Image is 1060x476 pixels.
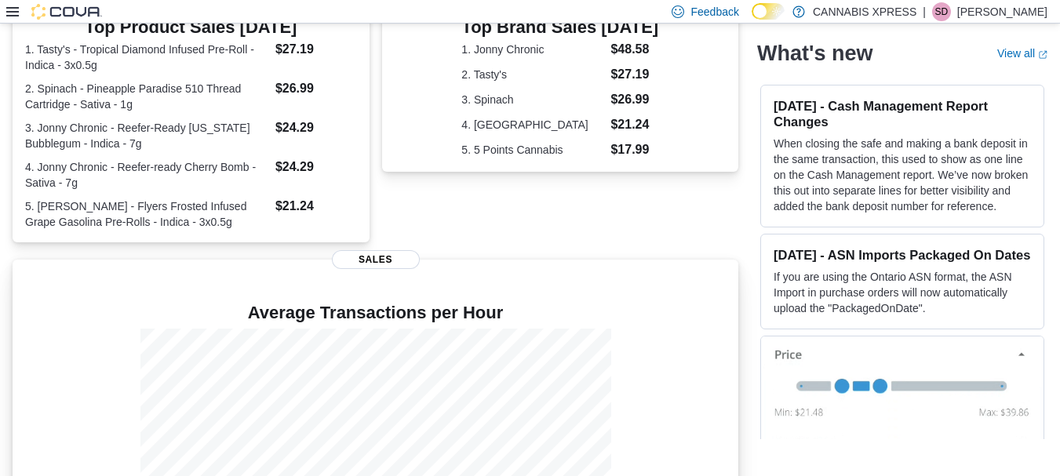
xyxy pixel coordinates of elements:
a: View allExternal link [997,47,1047,60]
h4: Average Transactions per Hour [25,303,726,322]
p: | [923,2,926,21]
svg: External link [1038,49,1047,59]
dd: $27.19 [610,65,658,84]
dd: $24.29 [275,118,357,137]
img: Cova [31,4,102,20]
span: SD [935,2,949,21]
dt: 1. Jonny Chronic [461,42,604,57]
dt: 5. [PERSON_NAME] - Flyers Frosted Infused Grape Gasolina Pre-Rolls - Indica - 3x0.5g [25,198,269,230]
dt: 2. Spinach - Pineapple Paradise 510 Thread Cartridge - Sativa - 1g [25,81,269,112]
dt: 4. Jonny Chronic - Reefer-ready Cherry Bomb - Sativa - 7g [25,159,269,191]
div: Sergio Durigon [932,2,951,21]
dd: $26.99 [275,79,357,98]
dd: $17.99 [610,140,658,159]
dt: 4. [GEOGRAPHIC_DATA] [461,117,604,133]
dt: 2. Tasty's [461,67,604,82]
dt: 3. Spinach [461,92,604,107]
p: CANNABIS XPRESS [813,2,916,21]
h3: [DATE] - ASN Imports Packaged On Dates [774,247,1031,263]
p: If you are using the Ontario ASN format, the ASN Import in purchase orders will now automatically... [774,269,1031,316]
span: Feedback [690,4,738,20]
p: When closing the safe and making a bank deposit in the same transaction, this used to show as one... [774,136,1031,214]
h3: Top Brand Sales [DATE] [461,18,658,37]
dt: 3. Jonny Chronic - Reefer-Ready [US_STATE] Bubblegum - Indica - 7g [25,120,269,151]
dd: $24.29 [275,158,357,176]
h2: What's new [757,41,872,66]
span: Sales [332,250,420,269]
dd: $21.24 [610,115,658,134]
h3: Top Product Sales [DATE] [25,18,357,37]
dt: 1. Tasty's - Tropical Diamond Infused Pre-Roll - Indica - 3x0.5g [25,42,269,73]
h3: [DATE] - Cash Management Report Changes [774,98,1031,129]
dt: 5. 5 Points Cannabis [461,142,604,158]
dd: $26.99 [610,90,658,109]
dd: $21.24 [275,197,357,216]
p: [PERSON_NAME] [957,2,1047,21]
input: Dark Mode [752,3,785,20]
dd: $27.19 [275,40,357,59]
dd: $48.58 [610,40,658,59]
